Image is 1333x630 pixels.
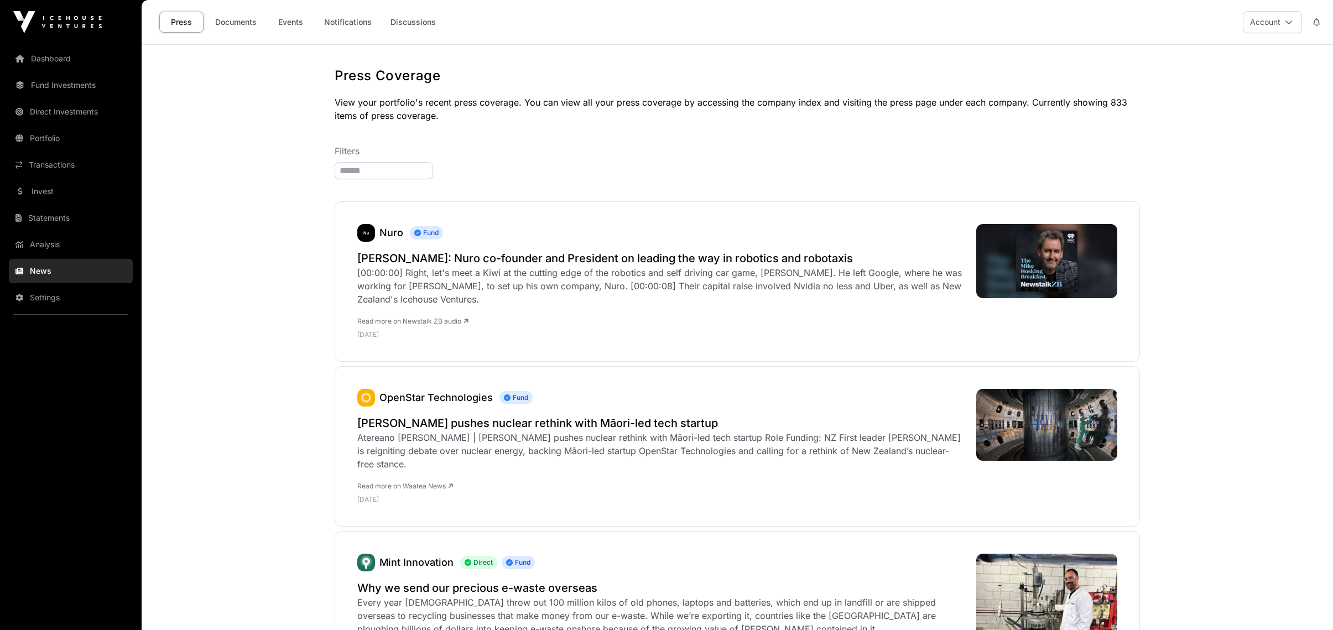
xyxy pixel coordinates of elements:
[357,224,375,242] img: nuro436.png
[9,73,133,97] a: Fund Investments
[357,554,375,571] a: Mint Innovation
[357,554,375,571] img: Mint.svg
[357,580,965,596] a: Why we send our precious e-waste overseas
[410,226,443,239] span: Fund
[357,330,965,339] p: [DATE]
[9,46,133,71] a: Dashboard
[357,317,468,325] a: Read more on Newstalk ZB audio
[9,259,133,283] a: News
[379,392,493,403] a: OpenStar Technologies
[9,232,133,257] a: Analysis
[335,144,1140,158] p: Filters
[357,482,453,490] a: Read more on Waatea News
[499,391,533,404] span: Fund
[9,285,133,310] a: Settings
[357,495,965,504] p: [DATE]
[357,266,965,306] div: [00:00:00] Right, let's meet a Kiwi at the cutting edge of the robotics and self driving car game...
[357,224,375,242] a: Nuro
[357,389,375,407] img: OpenStar.svg
[317,12,379,33] a: Notifications
[357,251,965,266] a: [PERSON_NAME]: Nuro co-founder and President on leading the way in robotics and robotaxis
[357,415,965,431] a: [PERSON_NAME] pushes nuclear rethink with Māori-led tech startup
[460,556,497,569] span: Direct
[357,431,965,471] div: Atereano [PERSON_NAME] | [PERSON_NAME] pushes nuclear rethink with Māori-led tech startup Role Fu...
[9,126,133,150] a: Portfolio
[335,96,1140,122] p: View your portfolio's recent press coverage. You can view all your press coverage by accessing th...
[976,224,1117,298] img: image.jpg
[208,12,264,33] a: Documents
[502,556,535,569] span: Fund
[9,153,133,177] a: Transactions
[9,100,133,124] a: Direct Investments
[1278,577,1333,630] iframe: Chat Widget
[268,12,313,33] a: Events
[1243,11,1302,33] button: Account
[335,67,1140,85] h1: Press Coverage
[9,206,133,230] a: Statements
[379,556,454,568] a: Mint Innovation
[159,12,204,33] a: Press
[13,11,102,33] img: Icehouse Ventures Logo
[9,179,133,204] a: Invest
[976,389,1117,461] img: Winston-Peters-pushes-nuclear-rethink-with-Maori-led-tech-startup.jpg
[379,227,403,238] a: Nuro
[357,389,375,407] a: OpenStar Technologies
[383,12,443,33] a: Discussions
